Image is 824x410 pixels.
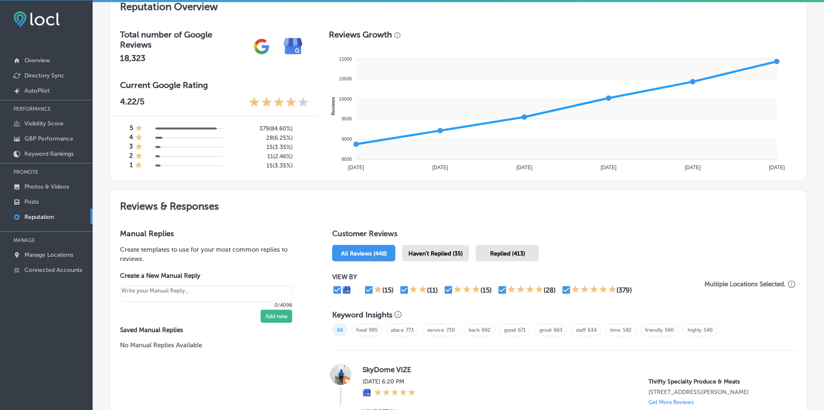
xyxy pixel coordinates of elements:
[24,213,54,221] p: Reputation
[665,327,674,333] a: 560
[120,286,292,302] textarea: Create your Quick Reply
[356,327,367,333] a: food
[332,310,392,319] h3: Keyword Insights
[246,31,277,62] img: gPZS+5FD6qPJAAAAABJRU5ErkJggg==
[610,327,621,333] a: time
[24,251,73,258] p: Manage Locations
[409,285,427,295] div: 2 Stars
[516,165,532,170] tspan: [DATE]
[480,286,492,294] div: (15)
[330,97,335,115] text: Reviews
[406,327,414,333] a: 773
[645,327,663,333] a: friendly
[482,327,491,333] a: 692
[238,162,293,169] h5: 15 ( 3.35% )
[120,272,292,280] label: Create a New Manual Reply
[120,302,292,308] p: 0/4096
[110,190,807,219] h2: Reviews & Responses
[369,327,378,333] a: 995
[329,29,392,40] h3: Reviews Growth
[490,250,525,257] span: Replied (413)
[24,135,73,142] p: GBP Performance
[238,144,293,151] h5: 15 ( 3.35% )
[129,143,133,152] h4: 3
[518,327,526,333] a: 671
[24,87,50,94] p: AutoPilot
[363,365,783,374] label: SkyDome VIZE
[341,250,387,257] span: All Reviews (448)
[120,96,144,109] p: 4.22 /5
[446,327,455,333] a: 730
[120,341,305,350] p: No Manual Replies Available
[363,378,416,385] label: [DATE] 6:20 PM
[24,120,64,127] p: Visibility Score
[341,136,352,141] tspan: 9000
[704,327,713,333] a: 540
[135,161,142,170] div: 1 Star
[129,133,133,143] h4: 4
[554,327,563,333] a: 663
[135,143,143,152] div: 1 Star
[648,399,694,405] p: Get More Reviews
[374,285,382,295] div: 1 Star
[24,57,50,64] p: Overview
[432,165,448,170] tspan: [DATE]
[544,286,556,294] div: (28)
[135,152,143,161] div: 1 Star
[685,165,701,170] tspan: [DATE]
[453,285,480,295] div: 3 Stars
[648,378,783,385] p: Thrifty Specialty Produce & Meats
[277,31,309,62] img: e7ababfa220611ac49bdb491a11684a6.png
[507,285,544,295] div: 4 Stars
[120,29,246,50] h3: Total number of Google Reviews
[120,53,246,63] h2: 18,323
[391,327,404,333] a: place
[382,286,394,294] div: (15)
[504,327,516,333] a: good
[469,327,480,333] a: back
[571,285,617,295] div: 5 Stars
[341,117,352,122] tspan: 9500
[120,80,309,90] h3: Current Google Rating
[24,198,39,205] p: Posts
[135,133,143,143] div: 1 Star
[688,327,701,333] a: highly
[648,389,783,396] p: 920 Barton Blvd
[238,134,293,141] h5: 28 ( 6.25% )
[623,327,632,333] a: 582
[24,183,69,190] p: Photos & Videos
[238,125,293,132] h5: 379 ( 84.60% )
[588,327,597,333] a: 634
[120,245,305,264] p: Create templates to use for your most common replies to reviews.
[427,286,438,294] div: (11)
[332,324,347,336] span: All
[339,96,352,101] tspan: 10000
[135,124,143,133] div: 1 Star
[339,76,352,81] tspan: 10500
[408,250,463,257] span: Haven't Replied (35)
[348,165,364,170] tspan: [DATE]
[24,150,74,157] p: Keyword Rankings
[769,165,785,170] tspan: [DATE]
[332,273,704,281] p: VIEW BY
[129,152,133,161] h4: 2
[539,327,552,333] a: great
[576,327,586,333] a: staff
[130,161,133,170] h4: 1
[238,153,293,160] h5: 11 ( 2.46% )
[120,229,305,238] h3: Manual Replies
[13,11,60,27] img: fda3e92497d09a02dc62c9cd864e3231.png
[261,310,292,323] button: Add new
[339,56,352,61] tspan: 11000
[617,286,632,294] div: (379)
[705,280,786,288] p: Multiple Locations Selected.
[130,124,133,133] h4: 5
[341,157,352,162] tspan: 8500
[600,165,616,170] tspan: [DATE]
[332,229,797,242] h1: Customer Reviews
[249,96,309,109] div: 4.22 Stars
[427,327,444,333] a: service
[374,389,416,398] div: 5 Stars
[120,326,305,334] label: Saved Manual Replies
[24,266,82,274] p: Connected Accounts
